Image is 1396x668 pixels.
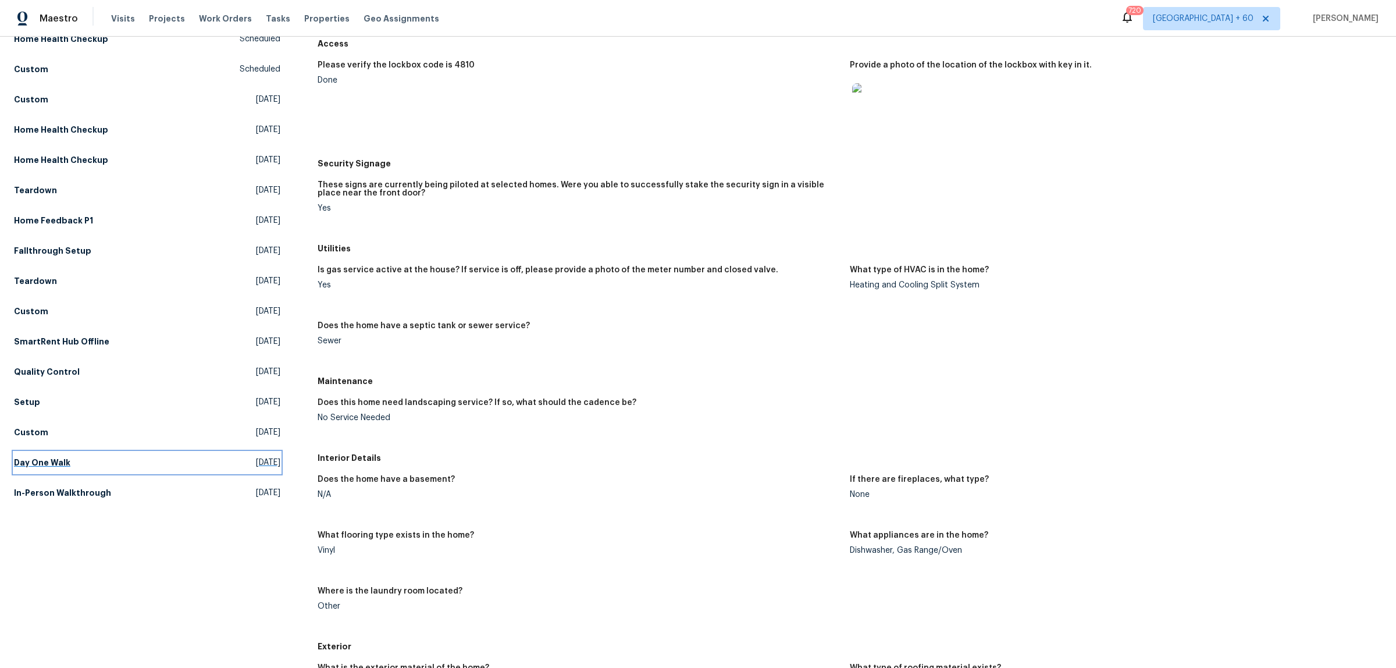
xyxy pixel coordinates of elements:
[318,337,841,345] div: Sewer
[40,13,78,24] span: Maestro
[850,61,1092,69] h5: Provide a photo of the location of the lockbox with key in it.
[1308,13,1379,24] span: [PERSON_NAME]
[14,63,48,75] h5: Custom
[14,301,280,322] a: Custom[DATE]
[256,305,280,317] span: [DATE]
[318,281,841,289] div: Yes
[850,281,1373,289] div: Heating and Cooling Split System
[240,63,280,75] span: Scheduled
[318,76,841,84] div: Done
[1153,13,1253,24] span: [GEOGRAPHIC_DATA] + 60
[850,531,988,539] h5: What appliances are in the home?
[256,396,280,408] span: [DATE]
[14,150,280,170] a: Home Health Checkup[DATE]
[256,124,280,136] span: [DATE]
[318,475,455,484] h5: Does the home have a basement?
[111,13,135,24] span: Visits
[14,215,93,226] h5: Home Feedback P1
[14,452,280,473] a: Day One Walk[DATE]
[14,124,108,136] h5: Home Health Checkup
[318,399,636,407] h5: Does this home need landscaping service? If so, what should the cadence be?
[14,33,108,45] h5: Home Health Checkup
[14,422,280,443] a: Custom[DATE]
[318,61,475,69] h5: Please verify the lockbox code is 4810
[318,531,474,539] h5: What flooring type exists in the home?
[256,94,280,105] span: [DATE]
[850,491,1373,499] div: None
[256,487,280,499] span: [DATE]
[266,15,290,23] span: Tasks
[149,13,185,24] span: Projects
[256,457,280,468] span: [DATE]
[14,271,280,292] a: Teardown[DATE]
[14,457,70,468] h5: Day One Walk
[256,215,280,226] span: [DATE]
[14,366,80,378] h5: Quality Control
[14,180,280,201] a: Teardown[DATE]
[14,210,280,231] a: Home Feedback P1[DATE]
[318,158,1382,169] h5: Security Signage
[14,94,48,105] h5: Custom
[256,275,280,287] span: [DATE]
[14,119,280,140] a: Home Health Checkup[DATE]
[256,245,280,257] span: [DATE]
[14,154,108,166] h5: Home Health Checkup
[14,275,57,287] h5: Teardown
[14,396,40,408] h5: Setup
[850,546,1373,555] div: Dishwasher, Gas Range/Oven
[318,322,530,330] h5: Does the home have a septic tank or sewer service?
[256,184,280,196] span: [DATE]
[256,427,280,438] span: [DATE]
[850,475,989,484] h5: If there are fireplaces, what type?
[318,641,1382,652] h5: Exterior
[318,602,841,610] div: Other
[318,587,462,595] h5: Where is the laundry room located?
[304,13,350,24] span: Properties
[14,487,111,499] h5: In-Person Walkthrough
[14,482,280,503] a: In-Person Walkthrough[DATE]
[850,266,989,274] h5: What type of HVAC is in the home?
[14,245,91,257] h5: Fallthrough Setup
[318,375,1382,387] h5: Maintenance
[318,491,841,499] div: N/A
[14,361,280,382] a: Quality Control[DATE]
[318,266,778,274] h5: Is gas service active at the house? If service is off, please provide a photo of the meter number...
[14,336,109,347] h5: SmartRent Hub Offline
[318,204,841,212] div: Yes
[256,366,280,378] span: [DATE]
[318,243,1382,254] h5: Utilities
[14,392,280,413] a: Setup[DATE]
[14,184,57,196] h5: Teardown
[318,452,1382,464] h5: Interior Details
[14,240,280,261] a: Fallthrough Setup[DATE]
[14,331,280,352] a: SmartRent Hub Offline[DATE]
[199,13,252,24] span: Work Orders
[256,154,280,166] span: [DATE]
[1128,5,1141,16] div: 720
[14,427,48,438] h5: Custom
[14,59,280,80] a: CustomScheduled
[364,13,439,24] span: Geo Assignments
[318,546,841,555] div: Vinyl
[318,414,841,422] div: No Service Needed
[14,89,280,110] a: Custom[DATE]
[14,29,280,49] a: Home Health CheckupScheduled
[256,336,280,347] span: [DATE]
[14,305,48,317] h5: Custom
[318,181,841,197] h5: These signs are currently being piloted at selected homes. Were you able to successfully stake th...
[240,33,280,45] span: Scheduled
[318,38,1382,49] h5: Access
